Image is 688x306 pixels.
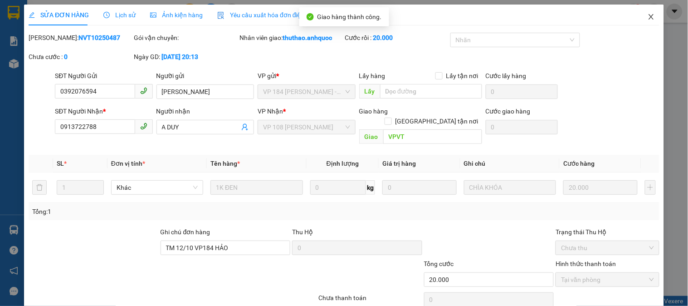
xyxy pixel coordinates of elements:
[162,53,199,60] b: [DATE] 20:13
[241,123,249,131] span: user-add
[210,160,240,167] span: Tên hàng
[373,34,393,41] b: 20.000
[383,129,482,144] input: Dọc đường
[561,241,654,255] span: Chưa thu
[380,84,482,99] input: Dọc đường
[29,52,132,62] div: Chưa cước :
[486,84,558,99] input: Cước lấy hàng
[424,260,454,267] span: Tổng cước
[307,13,314,20] span: check-circle
[292,228,313,236] span: Thu Hộ
[29,11,89,19] span: SỬA ĐƠN HÀNG
[64,53,68,60] b: 0
[78,34,120,41] b: NVT10250487
[645,180,656,195] button: plus
[140,87,147,94] span: phone
[561,273,654,286] span: Tại văn phòng
[327,160,359,167] span: Định lượng
[161,228,210,236] label: Ghi chú đơn hàng
[382,180,457,195] input: 0
[117,181,198,194] span: Khác
[317,13,382,20] span: Giao hàng thành công.
[29,12,35,18] span: edit
[263,120,350,134] span: VP 108 Lê Hồng Phong - Vũng Tàu
[258,108,283,115] span: VP Nhận
[258,71,355,81] div: VP gửi
[648,13,655,20] span: close
[55,106,152,116] div: SĐT Người Nhận
[563,180,638,195] input: 0
[486,108,531,115] label: Cước giao hàng
[359,84,380,99] span: Lấy
[556,260,616,267] label: Hình thức thanh toán
[345,33,448,43] div: Cước rồi :
[103,11,136,19] span: Lịch sử
[464,180,556,195] input: Ghi Chú
[217,11,313,19] span: Yêu cầu xuất hóa đơn điện tử
[239,33,343,43] div: Nhân viên giao:
[556,227,659,237] div: Trạng thái Thu Hộ
[156,71,254,81] div: Người gửi
[443,71,482,81] span: Lấy tận nơi
[366,180,375,195] span: kg
[486,72,527,79] label: Cước lấy hàng
[161,241,291,255] input: Ghi chú đơn hàng
[486,120,558,134] input: Cước giao hàng
[156,106,254,116] div: Người nhận
[359,72,385,79] span: Lấy hàng
[359,108,388,115] span: Giao hàng
[134,52,238,62] div: Ngày GD:
[29,33,132,43] div: [PERSON_NAME]:
[382,160,416,167] span: Giá trị hàng
[150,12,156,18] span: picture
[392,116,482,126] span: [GEOGRAPHIC_DATA] tận nơi
[55,71,152,81] div: SĐT Người Gửi
[57,160,64,167] span: SL
[134,33,238,43] div: Gói vận chuyển:
[32,207,266,217] div: Tổng: 1
[210,180,303,195] input: VD: Bàn, Ghế
[563,160,595,167] span: Cước hàng
[140,123,147,130] span: phone
[359,129,383,144] span: Giao
[460,155,560,173] th: Ghi chú
[217,12,224,19] img: icon
[639,5,664,30] button: Close
[103,12,110,18] span: clock-circle
[283,34,332,41] b: thuthao.anhquoc
[111,160,145,167] span: Đơn vị tính
[32,180,47,195] button: delete
[263,85,350,99] span: VP 184 Nguyễn Văn Trỗi - HCM
[150,11,203,19] span: Ảnh kiện hàng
